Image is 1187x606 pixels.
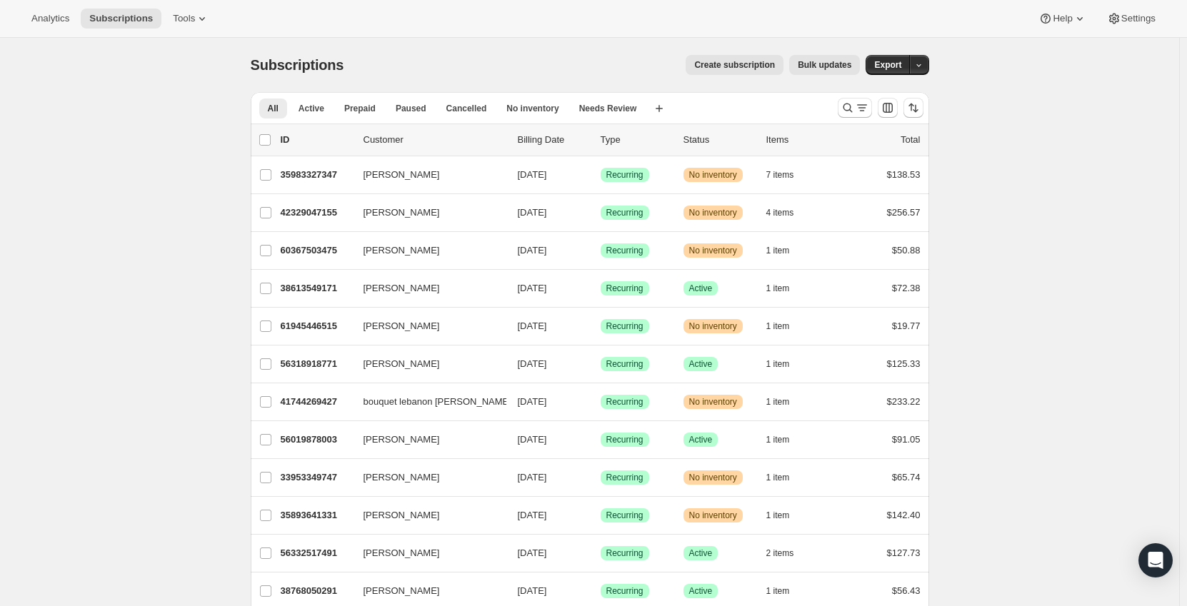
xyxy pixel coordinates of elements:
span: [PERSON_NAME] [364,546,440,560]
span: Active [689,283,713,294]
span: No inventory [689,245,737,256]
button: [PERSON_NAME] [355,315,498,338]
span: No inventory [689,472,737,483]
span: Recurring [606,207,643,218]
span: Recurring [606,283,643,294]
button: [PERSON_NAME] [355,580,498,602]
span: [DATE] [518,510,547,520]
span: Recurring [606,585,643,597]
button: [PERSON_NAME] [355,504,498,527]
button: Bulk updates [789,55,860,75]
div: 33953349747[PERSON_NAME][DATE]SuccessRecurringWarningNo inventory1 item$65.74 [281,468,921,488]
span: bouquet lebanon [PERSON_NAME] [364,395,511,409]
span: Analytics [31,13,69,24]
span: 1 item [766,245,790,256]
div: 56332517491[PERSON_NAME][DATE]SuccessRecurringSuccessActive2 items$127.73 [281,543,921,563]
span: No inventory [506,103,559,114]
span: Active [689,358,713,370]
span: [PERSON_NAME] [364,281,440,296]
button: 1 item [766,430,806,450]
span: [DATE] [518,396,547,407]
span: 1 item [766,358,790,370]
span: 1 item [766,510,790,521]
div: Type [601,133,672,147]
button: [PERSON_NAME] [355,428,498,451]
button: 4 items [766,203,810,223]
p: 60367503475 [281,243,352,258]
div: Open Intercom Messenger [1138,543,1173,577]
button: Export [866,55,910,75]
span: No inventory [689,207,737,218]
button: [PERSON_NAME] [355,277,498,300]
p: 38613549171 [281,281,352,296]
button: Tools [164,9,218,29]
p: 35983327347 [281,168,352,182]
span: 1 item [766,585,790,597]
div: 35983327347[PERSON_NAME][DATE]SuccessRecurringWarningNo inventory7 items$138.53 [281,165,921,185]
span: $56.43 [892,585,921,596]
span: 4 items [766,207,794,218]
button: Create subscription [686,55,783,75]
span: $91.05 [892,434,921,445]
span: $50.88 [892,245,921,256]
span: $65.74 [892,472,921,483]
span: [DATE] [518,207,547,218]
span: $19.77 [892,320,921,331]
span: 1 item [766,472,790,483]
span: [PERSON_NAME] [364,357,440,371]
button: 2 items [766,543,810,563]
span: [PERSON_NAME] [364,206,440,220]
span: $233.22 [887,396,921,407]
div: 56318918771[PERSON_NAME][DATE]SuccessRecurringSuccessActive1 item$125.33 [281,354,921,374]
button: [PERSON_NAME] [355,466,498,489]
p: 41744269427 [281,395,352,409]
span: $125.33 [887,358,921,369]
span: $138.53 [887,169,921,180]
p: Customer [364,133,506,147]
button: Help [1030,9,1095,29]
span: No inventory [689,510,737,521]
button: Subscriptions [81,9,161,29]
p: 33953349747 [281,470,352,485]
span: 2 items [766,547,794,559]
span: No inventory [689,320,737,332]
span: All [268,103,279,114]
span: [PERSON_NAME] [364,433,440,447]
div: 61945446515[PERSON_NAME][DATE]SuccessRecurringWarningNo inventory1 item$19.77 [281,316,921,336]
button: 1 item [766,241,806,261]
span: Active [689,434,713,445]
div: 38613549171[PERSON_NAME][DATE]SuccessRecurringSuccessActive1 item$72.38 [281,278,921,298]
span: $72.38 [892,283,921,293]
div: 56019878003[PERSON_NAME][DATE]SuccessRecurringSuccessActive1 item$91.05 [281,430,921,450]
div: 38768050291[PERSON_NAME][DATE]SuccessRecurringSuccessActive1 item$56.43 [281,581,921,601]
button: [PERSON_NAME] [355,201,498,224]
button: [PERSON_NAME] [355,239,498,262]
span: [PERSON_NAME] [364,470,440,485]
span: [DATE] [518,472,547,483]
p: 56318918771 [281,357,352,371]
span: Recurring [606,434,643,445]
span: Export [874,59,901,71]
span: [DATE] [518,434,547,445]
span: [DATE] [518,547,547,558]
span: $142.40 [887,510,921,520]
span: [DATE] [518,169,547,180]
span: [DATE] [518,585,547,596]
p: ID [281,133,352,147]
button: 1 item [766,468,806,488]
span: Recurring [606,396,643,408]
span: [PERSON_NAME] [364,508,440,522]
div: 42329047155[PERSON_NAME][DATE]SuccessRecurringWarningNo inventory4 items$256.57 [281,203,921,223]
span: [DATE] [518,283,547,293]
span: Recurring [606,320,643,332]
span: [PERSON_NAME] [364,584,440,598]
button: Create new view [648,99,671,118]
button: 1 item [766,316,806,336]
button: Analytics [23,9,78,29]
span: 1 item [766,320,790,332]
span: [PERSON_NAME] [364,168,440,182]
span: [PERSON_NAME] [364,319,440,333]
span: Prepaid [344,103,376,114]
p: 38768050291 [281,584,352,598]
span: 1 item [766,283,790,294]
